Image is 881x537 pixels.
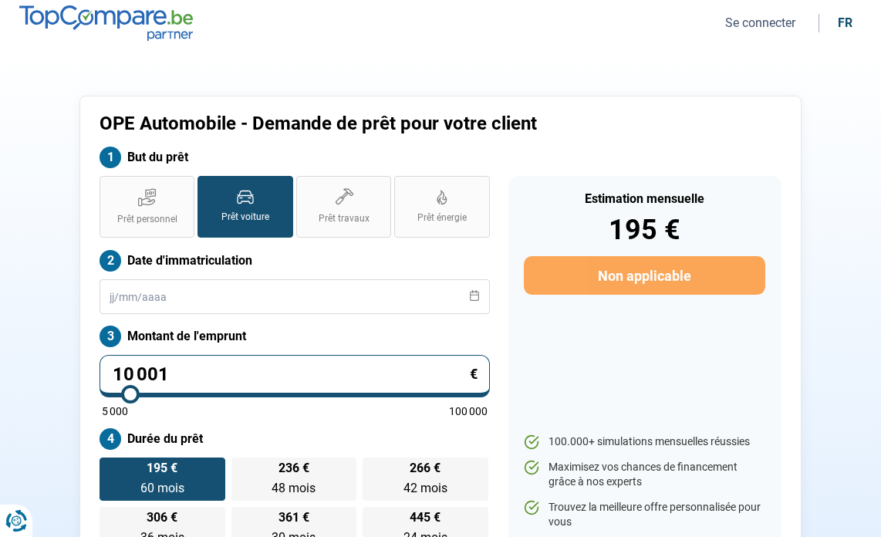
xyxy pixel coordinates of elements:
img: TopCompare.be [19,5,193,40]
span: € [470,367,478,381]
span: 195 € [147,462,177,475]
li: Trouvez la meilleure offre personnalisée pour vous [524,500,765,530]
h1: OPE Automobile - Demande de prêt pour votre client [100,113,606,135]
div: 195 € [524,216,765,244]
label: Montant de l'emprunt [100,326,490,347]
li: Maximisez vos chances de financement grâce à nos experts [524,460,765,490]
span: 5 000 [102,406,128,417]
span: Prêt personnel [117,213,177,226]
li: 100.000+ simulations mensuelles réussies [524,434,765,450]
span: 306 € [147,512,177,524]
input: jj/mm/aaaa [100,279,490,314]
span: 42 mois [403,481,447,495]
span: Prêt voiture [221,211,269,224]
div: Estimation mensuelle [524,193,765,205]
div: fr [838,15,852,30]
span: 100 000 [449,406,488,417]
span: 361 € [278,512,309,524]
span: 60 mois [140,481,184,495]
span: 266 € [410,462,440,475]
span: 236 € [278,462,309,475]
button: Se connecter [721,15,800,31]
span: 445 € [410,512,440,524]
label: But du prêt [100,147,490,168]
button: Non applicable [524,256,765,295]
label: Date d'immatriculation [100,250,490,272]
span: Prêt travaux [319,212,370,225]
label: Durée du prêt [100,428,490,450]
span: Prêt énergie [417,211,467,225]
span: 48 mois [272,481,316,495]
